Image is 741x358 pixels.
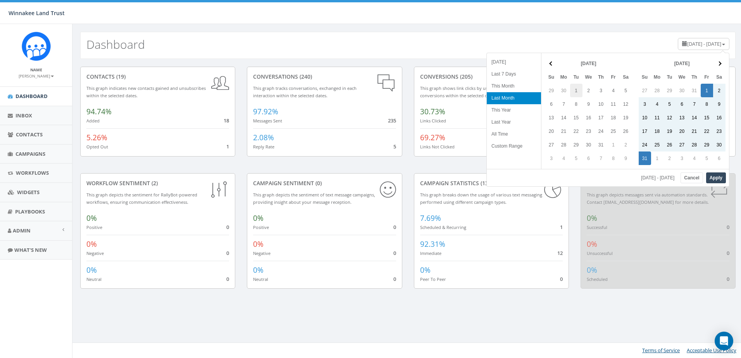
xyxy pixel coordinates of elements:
[16,93,48,100] span: Dashboard
[86,192,197,205] small: This graph depicts the sentiment for RallyBot-powered workflows, ensuring communication effective...
[639,84,651,97] td: 27
[727,275,729,282] span: 0
[651,97,663,111] td: 4
[16,150,45,157] span: Campaigns
[558,151,570,165] td: 4
[701,84,713,97] td: 1
[253,179,396,187] div: Campaign Sentiment
[570,70,582,84] th: Tu
[420,85,520,98] small: This graph shows link clicks by users, highlighting conversions within the selected dates range.
[713,138,725,151] td: 30
[14,246,47,253] span: What's New
[253,133,274,143] span: 2.08%
[607,138,620,151] td: 1
[639,70,651,84] th: Su
[701,97,713,111] td: 8
[13,227,31,234] span: Admin
[86,118,100,124] small: Added
[595,111,607,124] td: 17
[595,138,607,151] td: 31
[676,70,688,84] th: We
[558,97,570,111] td: 7
[713,70,725,84] th: Sa
[226,250,229,256] span: 0
[558,84,570,97] td: 30
[86,224,102,230] small: Positive
[570,151,582,165] td: 5
[388,117,396,124] span: 235
[487,68,541,80] li: Last 7 Days
[420,239,445,249] span: 92.31%
[651,151,663,165] td: 1
[86,239,97,249] span: 0%
[16,131,43,138] span: Contacts
[663,124,676,138] td: 19
[681,172,703,183] button: Cancel
[150,179,158,187] span: (2)
[676,124,688,138] td: 20
[558,124,570,138] td: 21
[587,250,613,256] small: Unsuccessful
[314,179,322,187] span: (0)
[663,84,676,97] td: 29
[676,111,688,124] td: 13
[487,80,541,92] li: This Month
[620,111,632,124] td: 19
[582,70,595,84] th: We
[86,144,108,150] small: Opted Out
[558,138,570,151] td: 28
[639,138,651,151] td: 24
[582,84,595,97] td: 2
[545,97,558,111] td: 6
[607,84,620,97] td: 4
[253,250,271,256] small: Negative
[663,138,676,151] td: 26
[253,265,264,275] span: 0%
[676,97,688,111] td: 6
[420,265,431,275] span: 0%
[582,151,595,165] td: 6
[651,70,663,84] th: Mo
[458,73,472,80] span: (205)
[701,111,713,124] td: 15
[16,169,49,176] span: Workflows
[420,107,445,117] span: 30.73%
[420,133,445,143] span: 69.27%
[676,138,688,151] td: 27
[253,73,396,81] div: conversations
[663,151,676,165] td: 2
[545,111,558,124] td: 13
[620,151,632,165] td: 9
[570,124,582,138] td: 22
[558,57,620,70] th: [DATE]
[9,9,65,17] span: Winnakee Land Trust
[253,118,282,124] small: Messages Sent
[86,73,229,81] div: contacts
[582,124,595,138] td: 23
[560,224,563,231] span: 1
[86,213,97,223] span: 0%
[715,332,733,350] div: Open Intercom Messenger
[86,179,229,187] div: Workflow Sentiment
[420,144,455,150] small: Links Not Clicked
[687,347,736,354] a: Acceptable Use Policy
[676,84,688,97] td: 30
[713,97,725,111] td: 9
[224,117,229,124] span: 18
[701,151,713,165] td: 5
[570,84,582,97] td: 1
[587,192,709,205] small: This graph depicts messages sent via automation standards. Contact [EMAIL_ADDRESS][DOMAIN_NAME] f...
[420,179,563,187] div: Campaign Statistics
[663,111,676,124] td: 12
[253,213,264,223] span: 0%
[688,84,701,97] td: 31
[688,138,701,151] td: 28
[420,250,441,256] small: Immediate
[620,138,632,151] td: 2
[226,224,229,231] span: 0
[701,70,713,84] th: Fr
[86,133,107,143] span: 5.26%
[393,224,396,231] span: 0
[607,111,620,124] td: 18
[545,70,558,84] th: Su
